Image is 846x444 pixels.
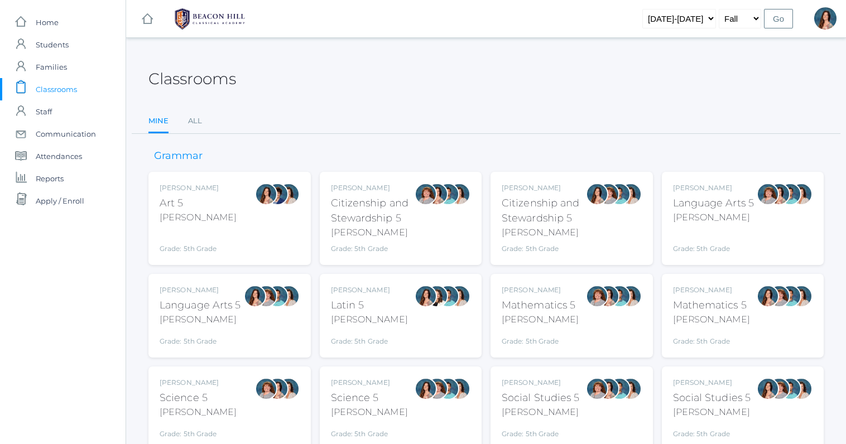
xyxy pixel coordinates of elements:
div: [PERSON_NAME] [160,285,241,295]
div: Sarah Bence [415,183,437,205]
div: Rebecca Salazar [426,183,448,205]
div: [PERSON_NAME] [502,406,580,419]
div: Sarah Bence [768,378,790,400]
div: Westen Taylor [608,378,631,400]
div: [PERSON_NAME] [160,406,237,419]
div: [PERSON_NAME] [673,313,750,326]
div: Cari Burke [277,285,300,307]
div: Rebecca Salazar [597,378,619,400]
div: Rebecca Salazar [757,378,779,400]
h2: Classrooms [148,70,236,88]
div: Rebecca Salazar [757,285,779,307]
div: Rebecca Salazar [768,183,790,205]
div: Westen Taylor [608,183,631,205]
div: Cari Burke [790,183,813,205]
div: [PERSON_NAME] [673,285,750,295]
div: Latin 5 [331,298,408,313]
div: Cari Burke [448,285,470,307]
div: Rebecca Salazar [415,378,437,400]
div: Westen Taylor [437,378,459,400]
input: Go [764,9,793,28]
div: Cari Burke [448,183,470,205]
div: Grade: 5th Grade [673,229,754,254]
div: Rebecca Salazar [244,285,266,307]
div: [PERSON_NAME] [673,211,754,224]
div: Cari Burke [619,183,642,205]
div: Grade: 5th Grade [331,331,408,346]
div: Sarah Bence [757,183,779,205]
div: Grade: 5th Grade [502,423,580,439]
div: [PERSON_NAME] [331,406,408,419]
div: Cari Burke [277,183,300,205]
div: [PERSON_NAME] [502,226,586,239]
div: Sarah Bence [255,285,277,307]
div: [PERSON_NAME] [331,183,415,193]
div: [PERSON_NAME] [331,313,408,326]
div: Westen Taylor [437,285,459,307]
span: Home [36,11,59,33]
div: Sarah Bence [586,285,608,307]
span: Communication [36,123,96,145]
div: Mathematics 5 [502,298,579,313]
div: [PERSON_NAME] [673,183,754,193]
span: Reports [36,167,64,190]
div: Westen Taylor [608,285,631,307]
div: Westen Taylor [779,378,801,400]
div: Rebecca Salazar [597,285,619,307]
div: Cari Burke [619,285,642,307]
div: [PERSON_NAME] [502,183,586,193]
a: Mine [148,110,169,134]
div: Sarah Bence [255,378,277,400]
span: Classrooms [36,78,77,100]
div: [PERSON_NAME] [502,313,579,326]
div: [PERSON_NAME] [160,313,241,326]
div: Science 5 [331,390,408,406]
div: Language Arts 5 [160,298,241,313]
h3: Grammar [148,151,208,162]
div: Westen Taylor [437,183,459,205]
div: [PERSON_NAME] [160,378,237,388]
div: [PERSON_NAME] [331,226,415,239]
span: Apply / Enroll [36,190,84,212]
div: Cari Burke [277,378,300,400]
div: Carolyn Sugimoto [266,183,289,205]
div: Rebecca Salazar [586,183,608,205]
div: Citizenship and Stewardship 5 [331,196,415,226]
div: Sarah Bence [597,183,619,205]
div: [PERSON_NAME] [673,406,751,419]
div: Art 5 [160,196,237,211]
div: Sarah Bence [768,285,790,307]
span: Students [36,33,69,56]
div: Grade: 5th Grade [502,331,579,346]
div: Social Studies 5 [673,390,751,406]
div: Sarah Bence [426,378,448,400]
a: All [188,110,202,132]
div: Grade: 5th Grade [502,244,586,254]
div: Grade: 5th Grade [160,229,237,254]
div: Cari Burke [790,378,813,400]
div: Sarah Bence [586,378,608,400]
div: Rebecca Salazar [255,183,277,205]
div: Mathematics 5 [673,298,750,313]
img: BHCALogos-05-308ed15e86a5a0abce9b8dd61676a3503ac9727e845dece92d48e8588c001991.png [168,5,252,33]
div: Westen Taylor [779,285,801,307]
div: Grade: 5th Grade [160,331,241,346]
div: Cari Burke [790,285,813,307]
div: Cari Burke [619,378,642,400]
div: Teresa Deutsch [426,285,448,307]
div: Rebecca Salazar [814,7,837,30]
div: Rebecca Salazar [415,285,437,307]
div: [PERSON_NAME] [502,285,579,295]
div: Grade: 5th Grade [673,331,750,346]
div: Language Arts 5 [673,196,754,211]
div: [PERSON_NAME] [160,211,237,224]
div: Social Studies 5 [502,390,580,406]
div: Grade: 5th Grade [673,423,751,439]
span: Staff [36,100,52,123]
div: Grade: 5th Grade [160,423,237,439]
div: Westen Taylor [779,183,801,205]
span: Attendances [36,145,82,167]
div: [PERSON_NAME] [331,378,408,388]
div: Science 5 [160,390,237,406]
div: Grade: 5th Grade [331,244,415,254]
